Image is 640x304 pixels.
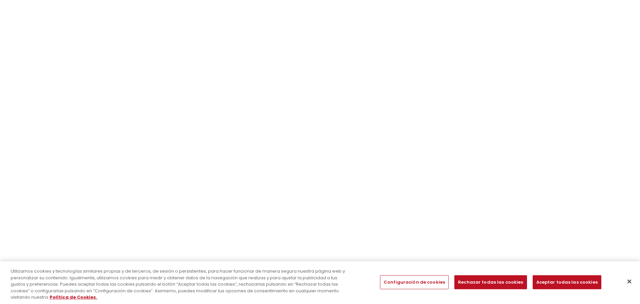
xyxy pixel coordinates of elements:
button: Cerrar [622,274,637,289]
button: Configuración de cookies, Abre el cuadro de diálogo del centro de preferencias. [380,275,449,289]
div: Utilizamos cookies y tecnologías similares propias y de terceros, de sesión o persistentes, para ... [11,268,352,301]
a: Más información sobre su privacidad, se abre en una nueva pestaña [50,294,97,300]
button: Aceptar todas las cookies [533,275,601,289]
button: Rechazar todas las cookies [454,275,527,289]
